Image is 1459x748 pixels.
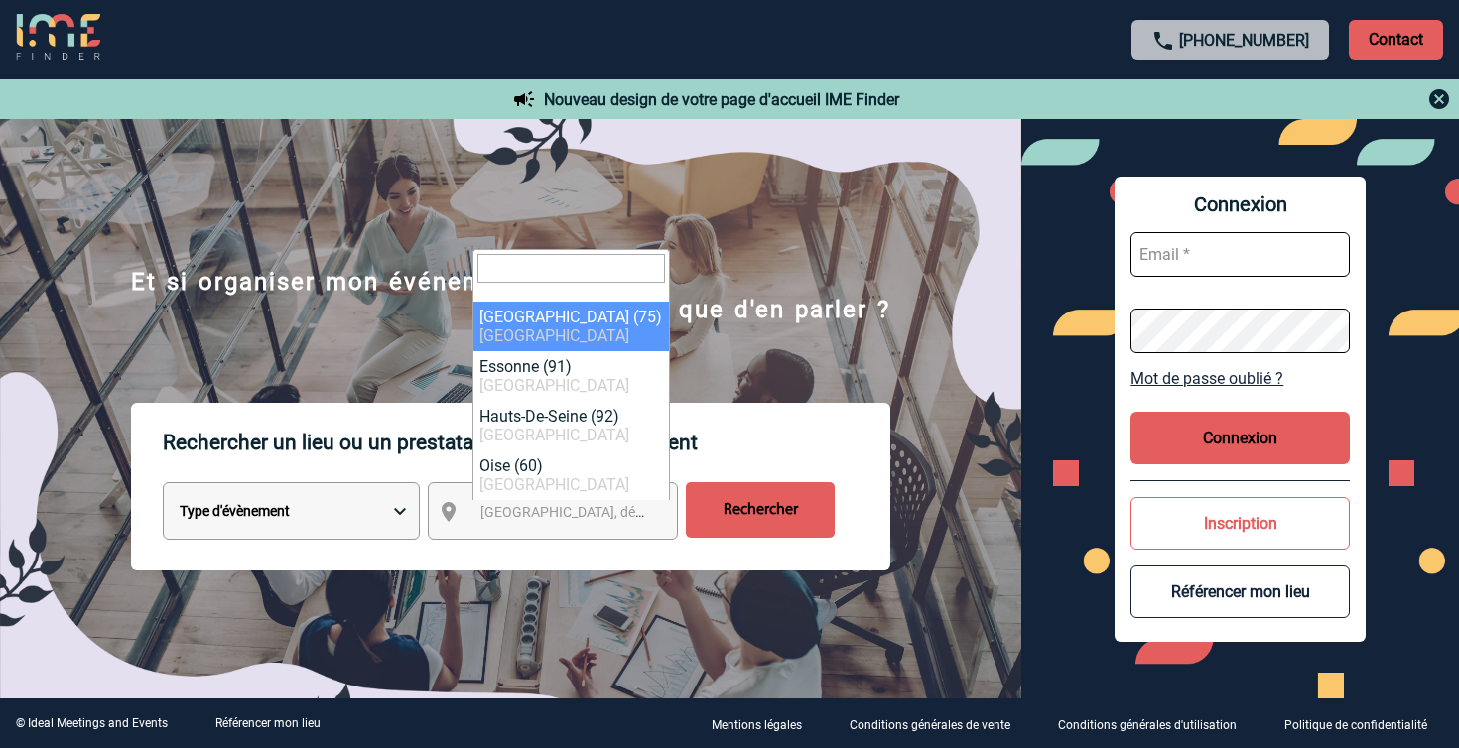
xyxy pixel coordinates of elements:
input: Email * [1130,232,1350,277]
span: [GEOGRAPHIC_DATA], département, région... [480,504,756,520]
button: Référencer mon lieu [1130,565,1350,618]
li: [GEOGRAPHIC_DATA] (75) [473,302,669,351]
input: Rechercher [686,482,835,538]
p: Rechercher un lieu ou un prestataire pour mon événement [163,403,890,482]
p: Mentions légales [712,718,802,732]
li: Hauts-De-Seine (92) [473,401,669,450]
span: [GEOGRAPHIC_DATA] [479,326,629,345]
img: call-24-px.png [1151,29,1175,53]
li: Oise (60) [473,450,669,500]
span: [GEOGRAPHIC_DATA] [479,376,629,395]
p: Contact [1349,20,1443,60]
a: [PHONE_NUMBER] [1179,31,1309,50]
p: Politique de confidentialité [1284,718,1427,732]
span: [GEOGRAPHIC_DATA] [479,426,629,444]
a: Politique de confidentialité [1268,714,1459,733]
button: Connexion [1130,412,1350,464]
a: Conditions générales de vente [834,714,1042,733]
a: Référencer mon lieu [215,716,321,730]
button: Inscription [1130,497,1350,550]
li: Essonne (91) [473,351,669,401]
p: Conditions générales d'utilisation [1058,718,1237,732]
a: Mot de passe oublié ? [1130,369,1350,388]
a: Mentions légales [696,714,834,733]
span: [GEOGRAPHIC_DATA] [479,475,629,494]
div: © Ideal Meetings and Events [16,716,168,730]
p: Conditions générales de vente [850,718,1010,732]
span: Connexion [1130,192,1350,216]
a: Conditions générales d'utilisation [1042,714,1268,733]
